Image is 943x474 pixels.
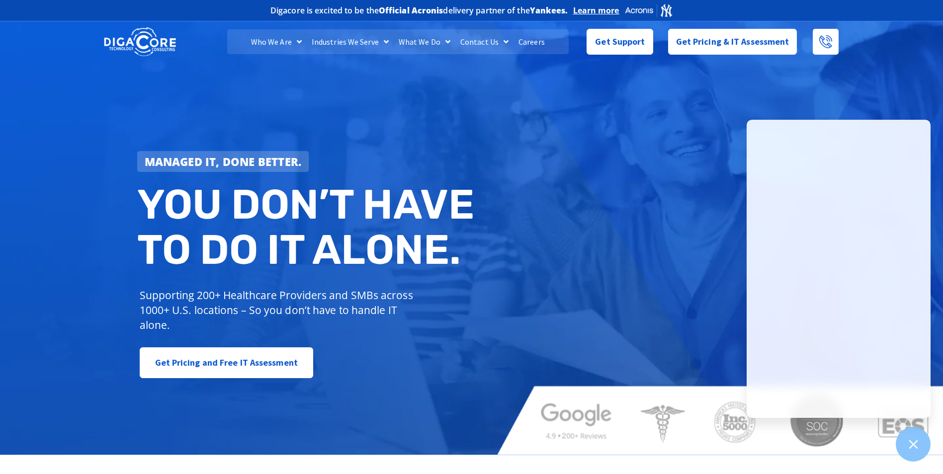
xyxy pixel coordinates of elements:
[227,29,568,54] nav: Menu
[514,29,550,54] a: Careers
[530,5,568,16] b: Yankees.
[137,151,309,172] a: Managed IT, done better.
[140,288,418,332] p: Supporting 200+ Healthcare Providers and SMBs across 1000+ U.S. locations – So you don’t have to ...
[307,29,394,54] a: Industries We Serve
[145,154,302,169] strong: Managed IT, done better.
[587,29,653,55] a: Get Support
[455,29,514,54] a: Contact Us
[155,353,298,373] span: Get Pricing and Free IT Assessment
[140,347,313,378] a: Get Pricing and Free IT Assessment
[676,32,789,52] span: Get Pricing & IT Assessment
[624,3,673,17] img: Acronis
[595,32,645,52] span: Get Support
[573,5,619,15] a: Learn more
[394,29,455,54] a: What We Do
[747,120,931,418] iframe: Chatgenie Messenger
[379,5,443,16] b: Official Acronis
[270,6,568,14] h2: Digacore is excited to be the delivery partner of the
[104,26,176,58] img: DigaCore Technology Consulting
[246,29,307,54] a: Who We Are
[668,29,797,55] a: Get Pricing & IT Assessment
[137,182,479,273] h2: You don’t have to do IT alone.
